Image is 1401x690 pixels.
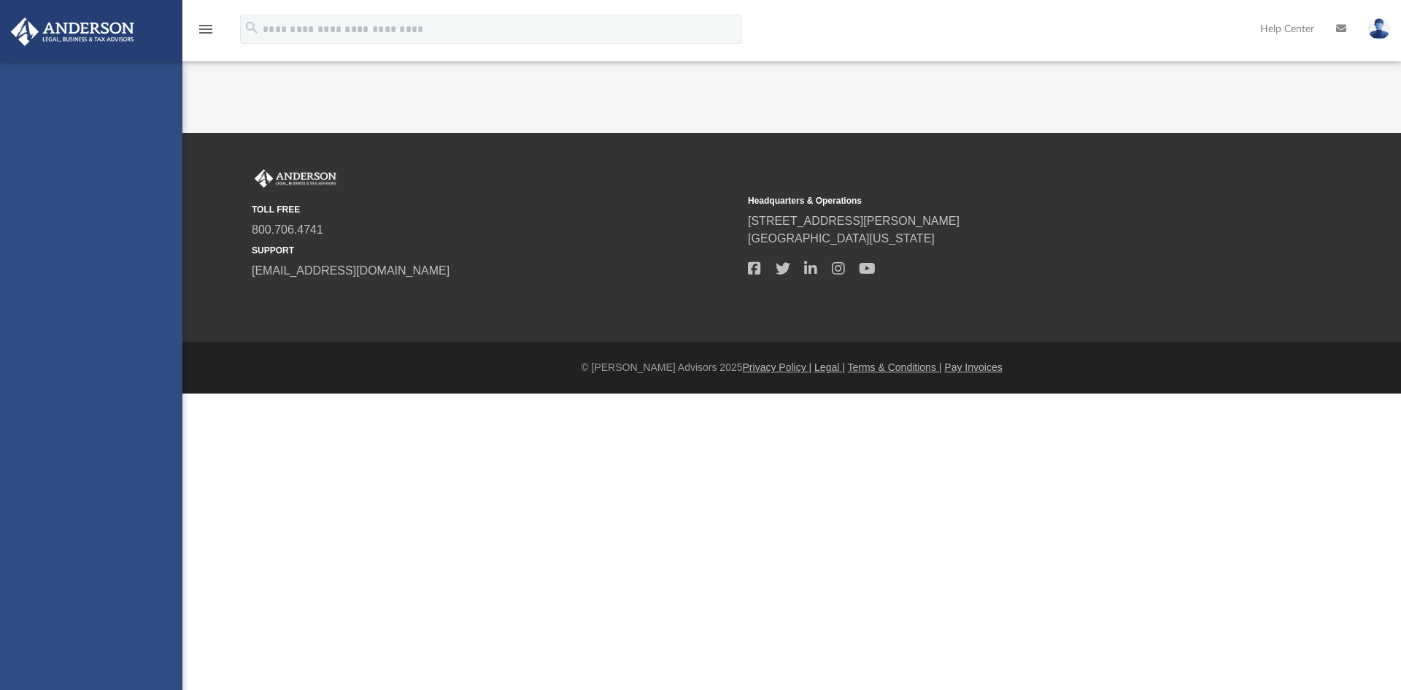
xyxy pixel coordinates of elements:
a: [STREET_ADDRESS][PERSON_NAME] [748,215,960,227]
i: search [244,20,260,36]
small: Headquarters & Operations [748,194,1234,207]
img: Anderson Advisors Platinum Portal [7,18,139,46]
small: SUPPORT [252,244,738,257]
a: [EMAIL_ADDRESS][DOMAIN_NAME] [252,264,449,277]
a: Pay Invoices [944,361,1002,373]
a: [GEOGRAPHIC_DATA][US_STATE] [748,232,935,245]
a: menu [197,28,215,38]
a: Terms & Conditions | [848,361,942,373]
small: TOLL FREE [252,203,738,216]
i: menu [197,20,215,38]
a: Privacy Policy | [743,361,812,373]
a: 800.706.4741 [252,223,323,236]
img: User Pic [1368,18,1390,39]
div: © [PERSON_NAME] Advisors 2025 [182,360,1401,375]
img: Anderson Advisors Platinum Portal [252,169,339,188]
a: Legal | [814,361,845,373]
